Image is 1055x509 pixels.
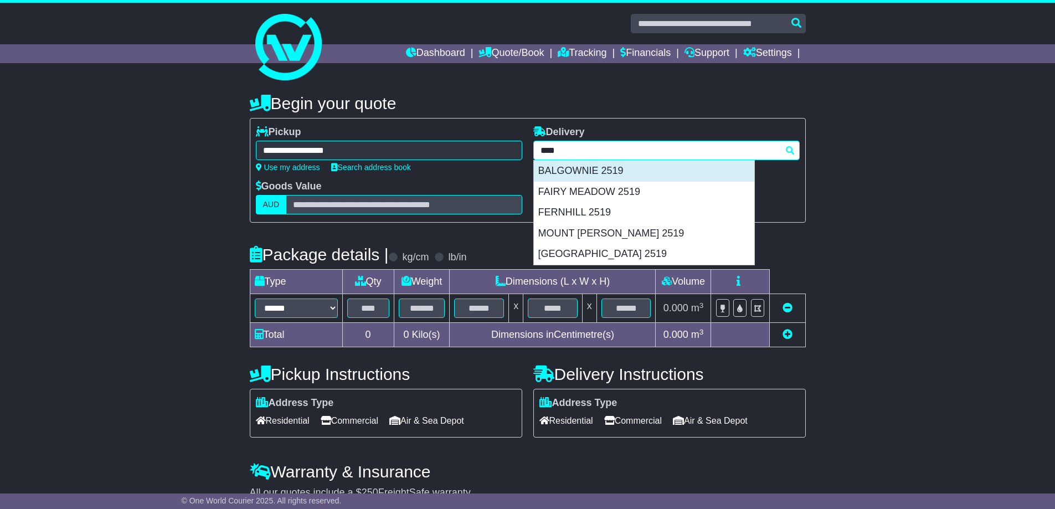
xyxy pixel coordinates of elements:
[539,412,593,429] span: Residential
[403,329,409,340] span: 0
[250,462,806,481] h4: Warranty & Insurance
[699,301,704,310] sup: 3
[673,412,748,429] span: Air & Sea Depot
[250,94,806,112] h4: Begin your quote
[450,323,656,347] td: Dimensions in Centimetre(s)
[362,487,378,498] span: 250
[256,195,287,214] label: AUD
[256,181,322,193] label: Goods Value
[691,329,704,340] span: m
[743,44,792,63] a: Settings
[533,141,800,160] typeahead: Please provide city
[534,182,754,203] div: FAIRY MEADOW 2519
[783,302,792,313] a: Remove this item
[394,323,450,347] td: Kilo(s)
[534,161,754,182] div: BALGOWNIE 2519
[663,329,688,340] span: 0.000
[604,412,662,429] span: Commercial
[256,126,301,138] label: Pickup
[256,412,310,429] span: Residential
[450,270,656,294] td: Dimensions (L x W x H)
[620,44,671,63] a: Financials
[402,251,429,264] label: kg/cm
[582,294,596,323] td: x
[250,365,522,383] h4: Pickup Instructions
[250,323,342,347] td: Total
[342,323,394,347] td: 0
[533,365,806,383] h4: Delivery Instructions
[394,270,450,294] td: Weight
[321,412,378,429] span: Commercial
[250,487,806,499] div: All our quotes include a $ FreightSafe warranty.
[389,412,464,429] span: Air & Sea Depot
[656,270,711,294] td: Volume
[558,44,606,63] a: Tracking
[783,329,792,340] a: Add new item
[448,251,466,264] label: lb/in
[250,270,342,294] td: Type
[534,223,754,244] div: MOUNT [PERSON_NAME] 2519
[478,44,544,63] a: Quote/Book
[699,328,704,336] sup: 3
[534,202,754,223] div: FERNHILL 2519
[331,163,411,172] a: Search address book
[182,496,342,505] span: © One World Courier 2025. All rights reserved.
[250,245,389,264] h4: Package details |
[534,244,754,265] div: [GEOGRAPHIC_DATA] 2519
[691,302,704,313] span: m
[256,397,334,409] label: Address Type
[342,270,394,294] td: Qty
[663,302,688,313] span: 0.000
[539,397,617,409] label: Address Type
[533,126,585,138] label: Delivery
[256,163,320,172] a: Use my address
[685,44,729,63] a: Support
[509,294,523,323] td: x
[406,44,465,63] a: Dashboard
